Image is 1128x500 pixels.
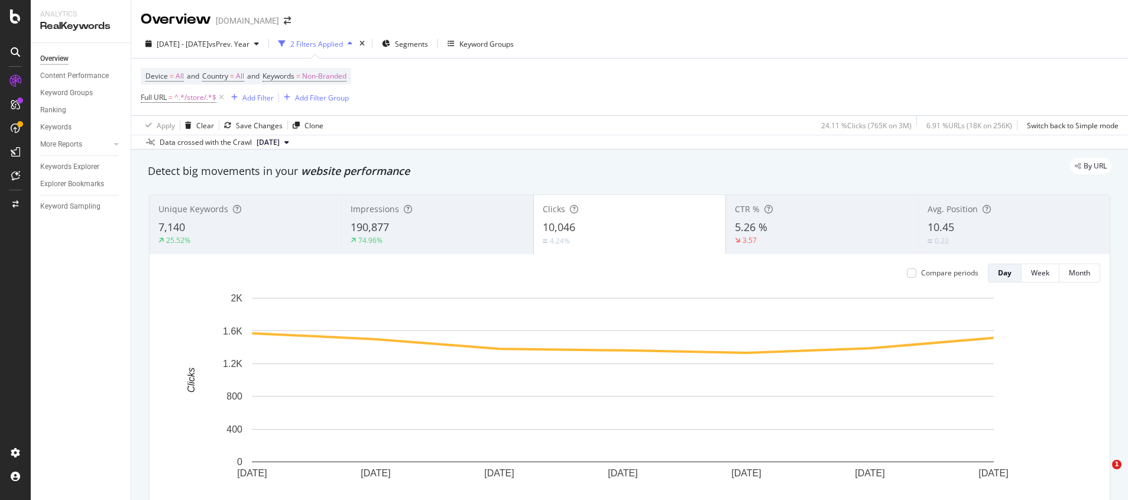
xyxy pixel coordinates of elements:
[40,138,111,151] a: More Reports
[40,70,122,82] a: Content Performance
[40,161,99,173] div: Keywords Explorer
[443,34,518,53] button: Keyword Groups
[302,68,346,85] span: Non-Branded
[247,71,260,81] span: and
[926,121,1012,131] div: 6.91 % URLs ( 18K on 256K )
[40,104,66,116] div: Ranking
[196,121,214,131] div: Clear
[998,268,1012,278] div: Day
[296,71,300,81] span: =
[262,71,294,81] span: Keywords
[242,93,274,103] div: Add Filter
[735,220,767,234] span: 5.26 %
[159,292,1087,497] svg: A chart.
[351,220,389,234] span: 190,877
[484,468,514,478] text: [DATE]
[226,391,242,401] text: 800
[731,468,761,478] text: [DATE]
[1022,116,1119,135] button: Switch back to Simple mode
[237,457,242,467] text: 0
[288,116,323,135] button: Clone
[209,39,249,49] span: vs Prev. Year
[157,39,209,49] span: [DATE] - [DATE]
[821,121,912,131] div: 24.11 % Clicks ( 765K on 3M )
[928,220,954,234] span: 10.45
[40,9,121,20] div: Analytics
[395,39,428,49] span: Segments
[236,68,244,85] span: All
[550,236,570,246] div: 4.24%
[459,39,514,49] div: Keyword Groups
[928,239,932,243] img: Equal
[543,203,565,215] span: Clicks
[158,220,185,234] span: 7,140
[237,468,267,478] text: [DATE]
[216,15,279,27] div: [DOMAIN_NAME]
[141,116,175,135] button: Apply
[1022,264,1059,283] button: Week
[141,34,264,53] button: [DATE] - [DATE]vsPrev. Year
[252,135,294,150] button: [DATE]
[358,235,383,245] div: 74.96%
[543,220,575,234] span: 10,046
[978,468,1008,478] text: [DATE]
[180,116,214,135] button: Clear
[377,34,433,53] button: Segments
[40,178,104,190] div: Explorer Bookmarks
[158,203,228,215] span: Unique Keywords
[928,203,978,215] span: Avg. Position
[40,161,122,173] a: Keywords Explorer
[40,53,69,65] div: Overview
[40,178,122,190] a: Explorer Bookmarks
[1070,158,1111,174] div: legacy label
[1027,121,1119,131] div: Switch back to Simple mode
[40,200,101,213] div: Keyword Sampling
[176,68,184,85] span: All
[141,92,167,102] span: Full URL
[1084,163,1107,170] span: By URL
[40,53,122,65] a: Overview
[168,92,173,102] span: =
[257,137,280,148] span: 2025 Sep. 27th
[170,71,174,81] span: =
[157,121,175,131] div: Apply
[40,87,93,99] div: Keyword Groups
[361,468,390,478] text: [DATE]
[40,121,72,134] div: Keywords
[40,121,122,134] a: Keywords
[295,93,349,103] div: Add Filter Group
[279,90,349,105] button: Add Filter Group
[284,17,291,25] div: arrow-right-arrow-left
[40,200,122,213] a: Keyword Sampling
[226,90,274,105] button: Add Filter
[223,359,242,369] text: 1.2K
[40,87,122,99] a: Keyword Groups
[231,293,242,303] text: 2K
[236,121,283,131] div: Save Changes
[160,137,252,148] div: Data crossed with the Crawl
[1069,268,1090,278] div: Month
[543,239,547,243] img: Equal
[290,39,343,49] div: 2 Filters Applied
[1112,460,1121,469] span: 1
[40,20,121,33] div: RealKeywords
[223,326,242,336] text: 1.6K
[855,468,884,478] text: [DATE]
[735,203,760,215] span: CTR %
[274,34,357,53] button: 2 Filters Applied
[230,71,234,81] span: =
[202,71,228,81] span: Country
[1088,460,1116,488] iframe: Intercom live chat
[1059,264,1100,283] button: Month
[935,236,949,246] div: 0.22
[921,268,978,278] div: Compare periods
[186,368,196,393] text: Clicks
[351,203,399,215] span: Impressions
[40,70,109,82] div: Content Performance
[226,424,242,434] text: 400
[357,38,367,50] div: times
[304,121,323,131] div: Clone
[174,89,216,106] span: ^.*/store/.*$
[187,71,199,81] span: and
